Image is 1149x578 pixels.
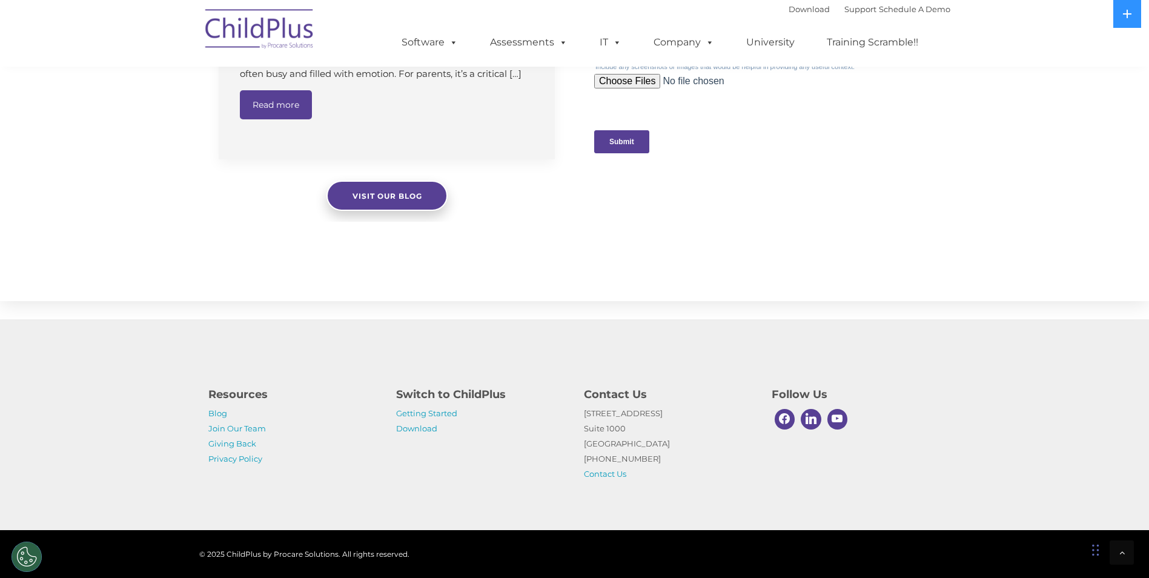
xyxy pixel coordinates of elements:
span: © 2025 ChildPlus by Procare Solutions. All rights reserved. [199,550,409,559]
a: Software [389,30,470,55]
a: Download [396,424,437,433]
font: | [789,4,950,14]
a: Facebook [772,406,798,433]
span: Phone number [168,130,220,139]
h4: Contact Us [584,386,753,403]
h4: Switch to ChildPlus [396,386,566,403]
a: Training Scramble!! [815,30,930,55]
img: ChildPlus by Procare Solutions [199,1,320,61]
a: Giving Back [208,439,256,448]
button: Cookies Settings [12,542,42,572]
a: Visit our blog [326,181,448,211]
span: Last name [168,80,205,89]
span: Visit our blog [352,191,422,201]
div: Drag [1092,532,1099,568]
a: Schedule A Demo [879,4,950,14]
a: Contact Us [584,469,626,479]
h4: Resources [208,386,378,403]
a: University [734,30,807,55]
iframe: Chat Widget [951,447,1149,578]
a: IT [588,30,634,55]
a: Download [789,4,830,14]
h4: Follow Us [772,386,941,403]
p: [STREET_ADDRESS] Suite 1000 [GEOGRAPHIC_DATA] [PHONE_NUMBER] [584,406,753,482]
a: Read more [240,90,312,119]
a: Linkedin [798,406,824,433]
a: Join Our Team [208,424,266,433]
a: Privacy Policy [208,454,262,463]
a: Youtube [824,406,851,433]
a: Company [641,30,726,55]
a: Getting Started [396,408,457,418]
a: Assessments [478,30,580,55]
a: Support [844,4,876,14]
a: Blog [208,408,227,418]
